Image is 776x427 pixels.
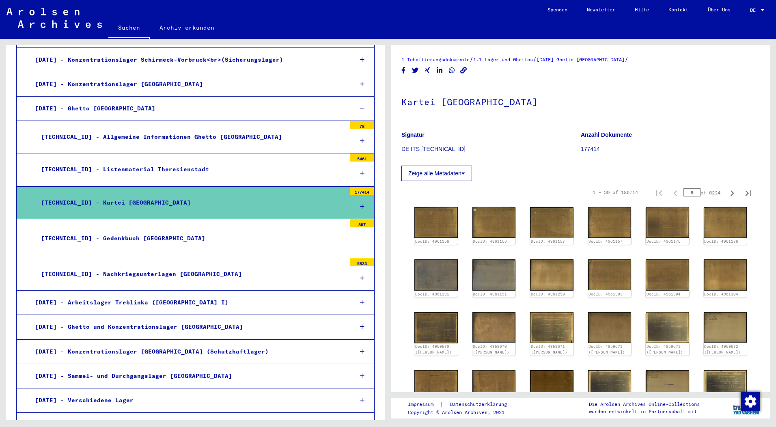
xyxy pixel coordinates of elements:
[35,195,346,211] div: [TECHNICAL_ID] - Kartei [GEOGRAPHIC_DATA]
[704,370,747,401] img: 001.jpg
[435,65,444,75] button: Share on LinkedIn
[350,258,374,266] div: 5833
[472,207,516,237] img: 002.jpg
[29,344,347,360] div: [DATE] - Konzentrationslager [GEOGRAPHIC_DATA] (Schutzhaftlager)
[35,162,346,177] div: [TECHNICAL_ID] - Listenmaterial Theresienstadt
[647,344,683,354] a: DocID: 4959672 ([PERSON_NAME])
[408,400,517,409] div: |
[704,207,747,238] img: 002.jpg
[581,145,760,153] p: 177414
[530,207,573,238] img: 001.jpg
[704,239,738,244] a: DocID: 4961176
[741,392,760,411] img: Zustimmung ändern
[472,370,516,401] img: 002.jpg
[472,259,516,290] img: 002.jpg
[150,18,224,37] a: Archiv erkunden
[459,65,468,75] button: Copy link
[588,312,632,343] img: 002.jpg
[593,189,638,196] div: 1 – 30 of 186714
[108,18,150,39] a: Suchen
[401,145,580,153] p: DE ITS [TECHNICAL_ID]
[625,56,628,63] span: /
[35,129,346,145] div: [TECHNICAL_ID] - Allgemeine Informationen Ghetto [GEOGRAPHIC_DATA]
[401,166,472,181] button: Zeige alle Metadaten
[646,370,689,401] img: 002.jpg
[704,312,747,343] img: 002.jpg
[589,408,700,415] p: wurden entwickelt in Partnerschaft mit
[29,295,347,311] div: [DATE] - Arbeitslager Treblinka ([GEOGRAPHIC_DATA] I)
[704,292,738,296] a: DocID: 4961304
[35,266,346,282] div: [TECHNICAL_ID] - Nachkriegsunterlagen [GEOGRAPHIC_DATA]
[646,259,689,291] img: 001.jpg
[350,187,374,195] div: 177414
[740,391,760,411] div: Zustimmung ändern
[6,8,102,28] img: Arolsen_neg.svg
[444,400,517,409] a: Datenschutzerklärung
[401,56,470,63] a: 1 Inhaftierungsdokumente
[530,312,573,343] img: 001.jpg
[29,101,347,116] div: [DATE] - Ghetto [GEOGRAPHIC_DATA]
[411,65,420,75] button: Share on Twitter
[588,259,632,290] img: 002.jpg
[651,184,667,201] button: First page
[588,207,632,237] img: 002.jpg
[588,344,625,354] a: DocID: 4959671 ([PERSON_NAME])
[473,292,507,296] a: DocID: 4961191
[740,184,757,201] button: Last page
[29,52,347,68] div: [DATE] - Konzentrationslager Schirmeck-Vorbruck<br>(Sicherungslager)
[448,65,456,75] button: Share on WhatsApp
[423,65,432,75] button: Share on Xing
[731,398,762,418] img: yv_logo.png
[646,207,689,237] img: 001.jpg
[473,56,533,63] a: 1.1 Lager und Ghettos
[530,259,573,290] img: 002.jpg
[473,344,509,354] a: DocID: 4959670 ([PERSON_NAME])
[531,344,567,354] a: DocID: 4959671 ([PERSON_NAME])
[29,368,347,384] div: [DATE] - Sammel- und Durchgangslager [GEOGRAPHIC_DATA]
[537,56,625,63] a: [DATE] Ghetto [GEOGRAPHIC_DATA]
[29,76,347,92] div: [DATE] - Konzentrationslager [GEOGRAPHIC_DATA]
[35,231,346,246] div: [TECHNICAL_ID] - Gedenkbuch [GEOGRAPHIC_DATA]
[588,239,623,244] a: DocID: 4961157
[29,392,347,408] div: [DATE] - Verschiedene Lager
[415,344,452,354] a: DocID: 4959670 ([PERSON_NAME])
[350,121,374,129] div: 78
[683,189,724,196] div: of 6224
[414,312,458,343] img: 001.jpg
[414,370,458,401] img: 001.jpg
[414,207,458,238] img: 001.jpg
[704,344,741,354] a: DocID: 4959672 ([PERSON_NAME])
[533,56,537,63] span: /
[531,292,565,296] a: DocID: 4961250
[647,239,681,244] a: DocID: 4961176
[399,65,408,75] button: Share on Facebook
[473,239,507,244] a: DocID: 4961156
[646,312,689,343] img: 001.jpg
[667,184,683,201] button: Previous page
[415,239,449,244] a: DocID: 4961156
[589,401,700,408] p: Die Arolsen Archives Online-Collections
[29,319,347,335] div: [DATE] - Ghetto und Konzentrationslager [GEOGRAPHIC_DATA]
[530,370,573,401] img: 001.jpg
[408,400,440,409] a: Impressum
[408,409,517,416] p: Copyright © Arolsen Archives, 2021
[724,184,740,201] button: Next page
[350,153,374,162] div: 5461
[581,132,632,138] b: Anzahl Dokumente
[401,83,760,119] h1: Kartei [GEOGRAPHIC_DATA]
[588,292,623,296] a: DocID: 4961303
[647,292,681,296] a: DocID: 4961304
[470,56,473,63] span: /
[415,292,449,296] a: DocID: 4961191
[472,312,516,343] img: 002.jpg
[401,132,425,138] b: Signatur
[704,259,747,290] img: 002.jpg
[414,259,458,290] img: 001.jpg
[588,370,632,401] img: 001.jpg
[531,239,565,244] a: DocID: 4961157
[350,219,374,227] div: 897
[750,7,759,13] span: DE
